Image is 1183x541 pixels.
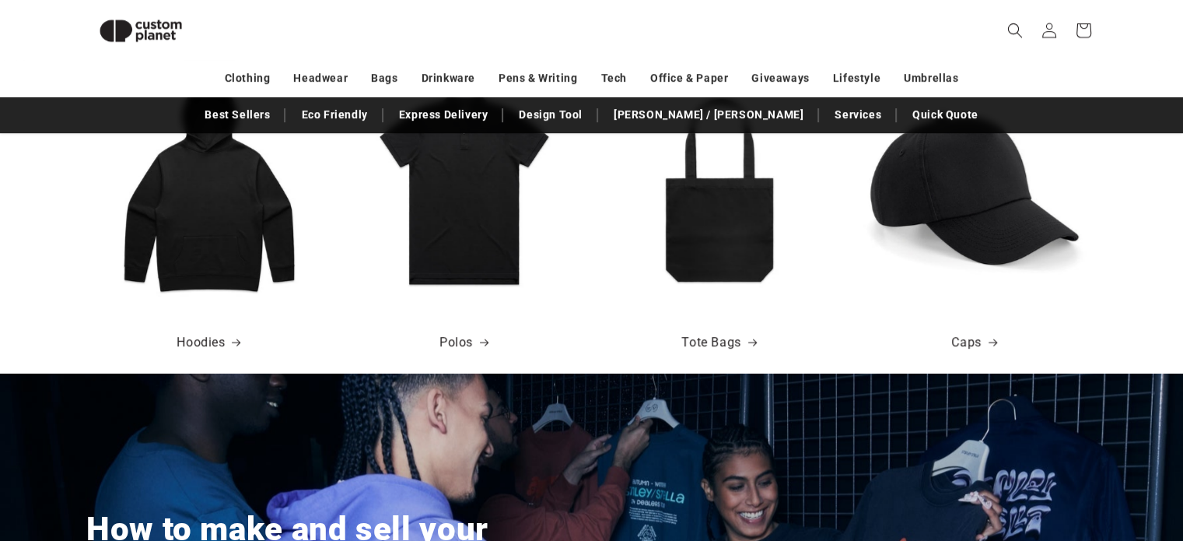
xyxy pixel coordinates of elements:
a: Umbrellas [904,65,958,92]
a: Best Sellers [197,101,278,128]
a: Caps [951,332,996,354]
a: Eco Friendly [293,101,375,128]
a: [PERSON_NAME] / [PERSON_NAME] [606,101,811,128]
a: Hoodies [177,332,240,354]
a: Services [827,101,889,128]
a: Polos [439,332,488,354]
iframe: Chat Widget [1105,466,1183,541]
a: Bags [371,65,397,92]
a: Pens & Writing [499,65,577,92]
a: Headwear [293,65,348,92]
a: Tech [600,65,626,92]
a: Clothing [225,65,271,92]
a: Design Tool [511,101,590,128]
a: Quick Quote [905,101,986,128]
img: Custom Planet [86,6,195,55]
a: Giveaways [751,65,809,92]
a: Tote Bags [681,332,756,354]
a: Drinkware [422,65,475,92]
summary: Search [998,13,1032,47]
a: Office & Paper [650,65,728,92]
a: Express Delivery [391,101,496,128]
a: Lifestyle [833,65,880,92]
